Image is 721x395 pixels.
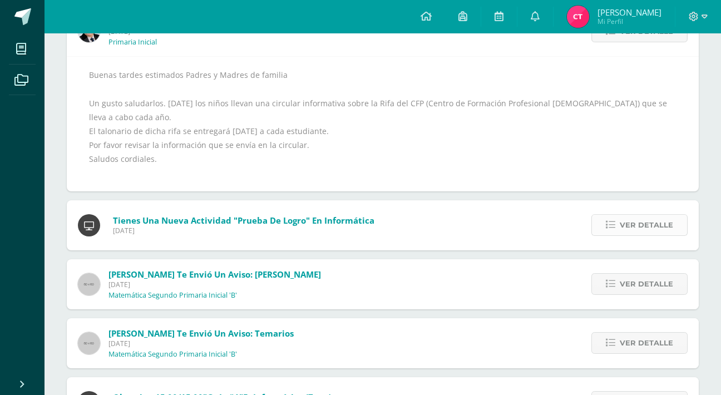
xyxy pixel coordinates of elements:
span: [DATE] [113,226,374,235]
span: [PERSON_NAME] te envió un aviso: Temarios [108,328,294,339]
span: Tienes una nueva actividad "Prueba de Logro" En Informática [113,215,374,226]
p: Matemática Segundo Primaria Inicial 'B' [108,291,237,300]
img: 60x60 [78,273,100,295]
span: Ver detalle [620,333,673,353]
span: [PERSON_NAME] te envió un aviso: [PERSON_NAME] [108,269,321,280]
span: Ver detalle [620,215,673,235]
span: [PERSON_NAME] [597,7,661,18]
span: [DATE] [108,280,321,289]
img: 60x60 [78,332,100,354]
div: Buenas tardes estimados Padres y Madres de familia Un gusto saludarlos. [DATE] los niños llevan u... [89,68,676,180]
img: faeaf271542da9ecad8cc412c0fbcad8.png [567,6,589,28]
span: Ver detalle [620,274,673,294]
span: Mi Perfil [597,17,661,26]
span: [DATE] [108,339,294,348]
p: Primaria Inicial [108,38,157,47]
p: Matemática Segundo Primaria Inicial 'B' [108,350,237,359]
